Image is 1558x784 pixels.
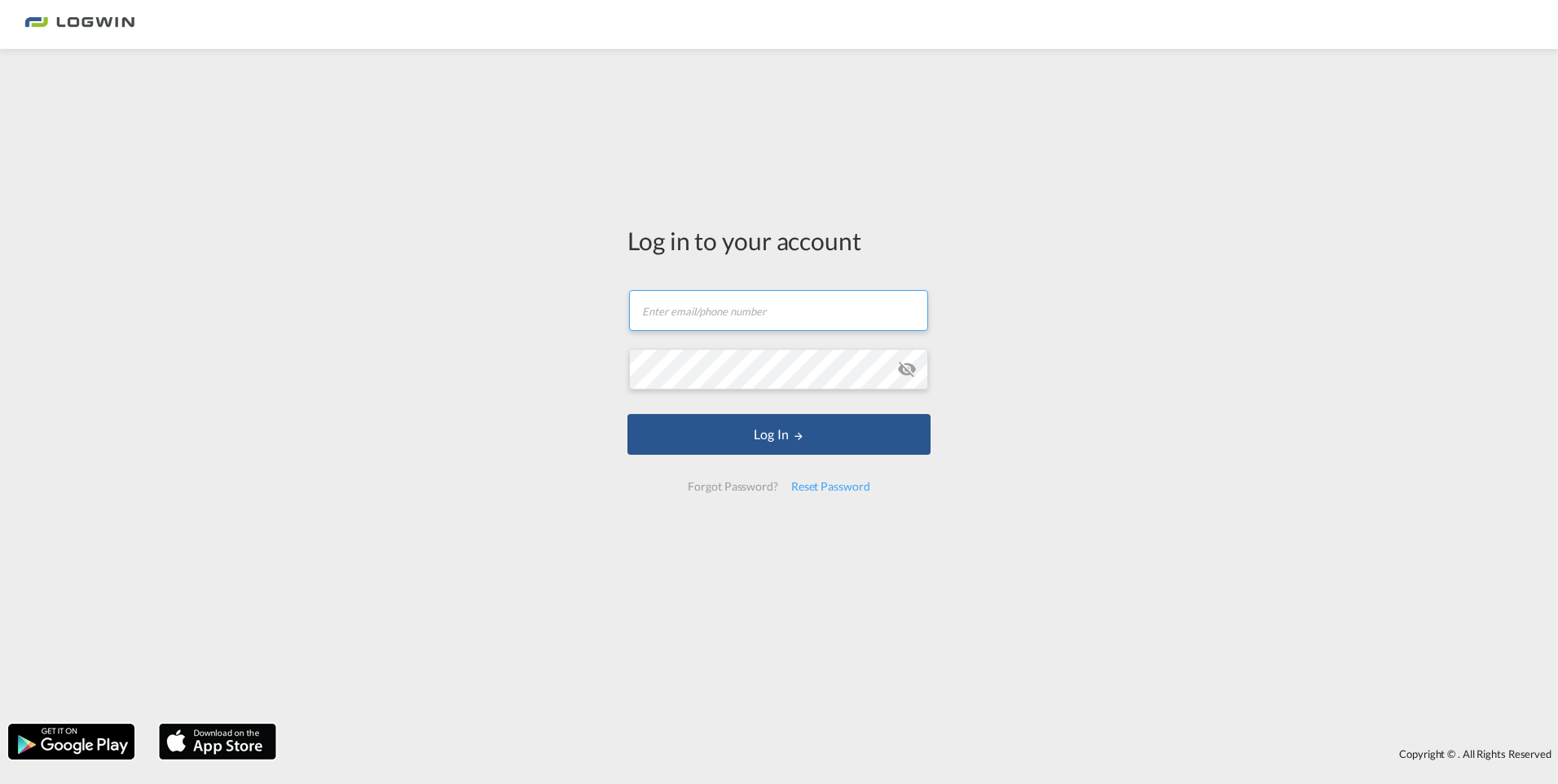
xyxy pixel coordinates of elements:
[24,7,134,43] img: 2761ae10d95411efa20a1f5e0282d2d7.png
[681,472,784,501] div: Forgot Password?
[284,740,1558,768] div: Copyright © . All Rights Reserved
[785,472,877,501] div: Reset Password
[627,223,931,258] div: Log in to your account
[897,359,917,379] md-icon: icon-eye-off
[7,722,136,761] img: google.png
[157,722,278,761] img: apple.png
[627,414,931,455] button: LOGIN
[629,290,928,331] input: Enter email/phone number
